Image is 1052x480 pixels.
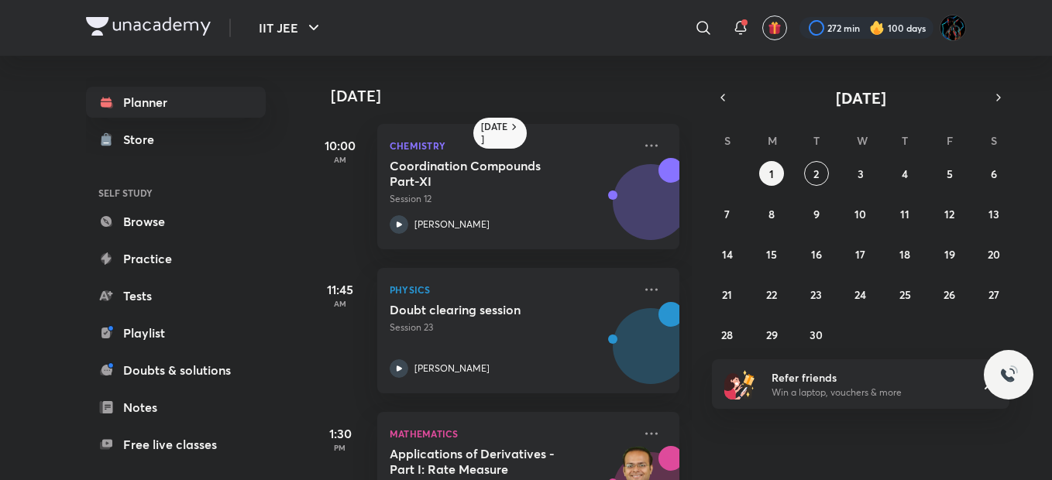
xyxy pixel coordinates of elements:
[721,327,733,342] abbr: September 28, 2025
[309,136,371,155] h5: 10:00
[999,365,1018,384] img: ttu
[768,21,782,35] img: avatar
[899,247,910,262] abbr: September 18, 2025
[331,87,695,105] h4: [DATE]
[858,166,864,181] abbr: September 3, 2025
[390,446,583,477] h5: Applications of Derivatives - Part I: Rate Measure
[414,362,490,375] p: [PERSON_NAME]
[940,15,966,41] img: Umang Raj
[86,17,211,39] a: Company Logo
[848,161,873,186] button: September 3, 2025
[899,287,911,302] abbr: September 25, 2025
[804,201,829,226] button: September 9, 2025
[982,201,1006,226] button: September 13, 2025
[390,192,633,206] p: Session 12
[86,124,266,155] a: Store
[944,247,955,262] abbr: September 19, 2025
[309,443,371,452] p: PM
[848,282,873,307] button: September 24, 2025
[594,302,679,409] img: unacademy
[772,386,962,399] p: Win a laptop, vouchers & more
[982,282,1006,307] button: September 27, 2025
[769,166,774,181] abbr: September 1, 2025
[766,287,777,302] abbr: September 22, 2025
[811,247,822,262] abbr: September 16, 2025
[937,242,962,266] button: September 19, 2025
[982,161,1006,186] button: September 6, 2025
[988,247,1000,262] abbr: September 20, 2025
[309,280,371,299] h5: 11:45
[869,20,885,36] img: streak
[481,121,508,146] h6: [DATE]
[724,133,731,148] abbr: Sunday
[715,322,740,347] button: September 28, 2025
[86,392,266,423] a: Notes
[715,201,740,226] button: September 7, 2025
[309,155,371,164] p: AM
[86,355,266,386] a: Doubts & solutions
[855,247,865,262] abbr: September 17, 2025
[982,242,1006,266] button: September 20, 2025
[762,15,787,40] button: avatar
[722,287,732,302] abbr: September 21, 2025
[86,243,266,274] a: Practice
[86,180,266,206] h6: SELF STUDY
[854,287,866,302] abbr: September 24, 2025
[804,322,829,347] button: September 30, 2025
[766,247,777,262] abbr: September 15, 2025
[813,166,819,181] abbr: September 2, 2025
[810,327,823,342] abbr: September 30, 2025
[857,133,868,148] abbr: Wednesday
[848,242,873,266] button: September 17, 2025
[902,133,908,148] abbr: Thursday
[836,87,886,108] span: [DATE]
[813,133,820,148] abbr: Tuesday
[309,299,371,308] p: AM
[768,133,777,148] abbr: Monday
[759,201,784,226] button: September 8, 2025
[991,166,997,181] abbr: September 6, 2025
[86,17,211,36] img: Company Logo
[988,287,999,302] abbr: September 27, 2025
[804,161,829,186] button: September 2, 2025
[759,282,784,307] button: September 22, 2025
[390,424,633,443] p: Mathematics
[804,242,829,266] button: September 16, 2025
[991,133,997,148] abbr: Saturday
[892,282,917,307] button: September 25, 2025
[937,282,962,307] button: September 26, 2025
[848,201,873,226] button: September 10, 2025
[594,158,679,265] img: unacademy
[722,247,733,262] abbr: September 14, 2025
[309,424,371,443] h5: 1:30
[86,429,266,460] a: Free live classes
[390,302,583,317] h5: Doubt clearing session
[813,207,820,221] abbr: September 9, 2025
[892,161,917,186] button: September 4, 2025
[390,280,633,299] p: Physics
[944,287,955,302] abbr: September 26, 2025
[715,242,740,266] button: September 14, 2025
[123,130,163,149] div: Store
[390,321,633,334] p: Session 23
[772,369,962,386] h6: Refer friends
[390,136,633,155] p: Chemistry
[947,166,953,181] abbr: September 5, 2025
[86,87,266,118] a: Planner
[759,161,784,186] button: September 1, 2025
[390,158,583,189] h5: Coordination Compounds Part-XI
[724,369,755,399] img: referral
[892,201,917,226] button: September 11, 2025
[947,133,953,148] abbr: Friday
[768,207,775,221] abbr: September 8, 2025
[892,242,917,266] button: September 18, 2025
[804,282,829,307] button: September 23, 2025
[249,12,332,43] button: IIT JEE
[810,287,822,302] abbr: September 23, 2025
[86,280,266,311] a: Tests
[988,207,999,221] abbr: September 13, 2025
[937,201,962,226] button: September 12, 2025
[759,322,784,347] button: September 29, 2025
[902,166,908,181] abbr: September 4, 2025
[724,207,730,221] abbr: September 7, 2025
